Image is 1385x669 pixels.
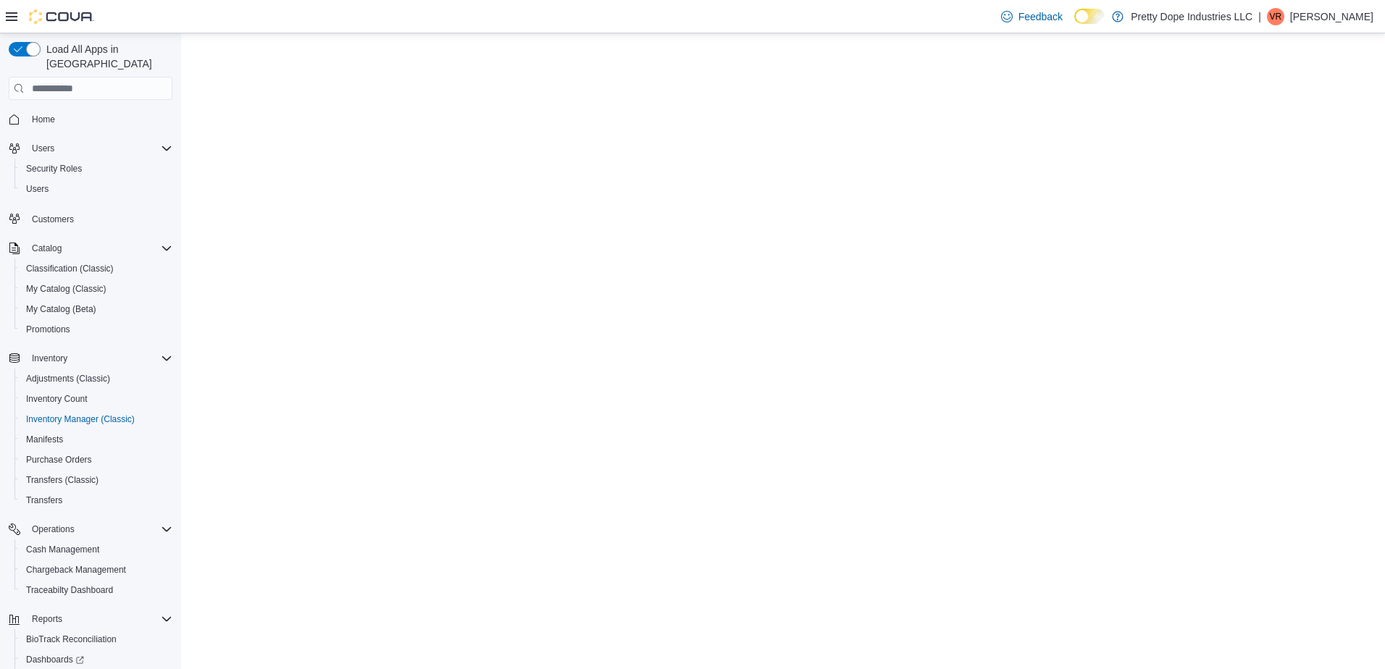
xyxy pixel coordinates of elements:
[20,492,68,509] a: Transfers
[20,631,122,648] a: BioTrack Reconciliation
[14,389,178,409] button: Inventory Count
[20,541,105,558] a: Cash Management
[26,240,67,257] button: Catalog
[14,409,178,429] button: Inventory Manager (Classic)
[26,111,61,128] a: Home
[20,651,90,668] a: Dashboards
[14,159,178,179] button: Security Roles
[26,634,117,645] span: BioTrack Reconciliation
[14,258,178,279] button: Classification (Classic)
[20,431,172,448] span: Manifests
[3,208,178,229] button: Customers
[20,160,88,177] a: Security Roles
[1270,8,1282,25] span: VR
[20,492,172,509] span: Transfers
[3,109,178,130] button: Home
[26,209,172,227] span: Customers
[1074,24,1075,25] span: Dark Mode
[20,280,172,298] span: My Catalog (Classic)
[995,2,1068,31] a: Feedback
[26,610,68,628] button: Reports
[20,300,102,318] a: My Catalog (Beta)
[41,42,172,71] span: Load All Apps in [GEOGRAPHIC_DATA]
[26,163,82,174] span: Security Roles
[1267,8,1284,25] div: Victoria Richardson
[14,179,178,199] button: Users
[3,609,178,629] button: Reports
[26,373,110,384] span: Adjustments (Classic)
[32,143,54,154] span: Users
[20,321,172,338] span: Promotions
[20,631,172,648] span: BioTrack Reconciliation
[14,429,178,450] button: Manifests
[32,353,67,364] span: Inventory
[20,370,172,387] span: Adjustments (Classic)
[20,581,119,599] a: Traceabilty Dashboard
[3,348,178,369] button: Inventory
[20,280,112,298] a: My Catalog (Classic)
[26,521,172,538] span: Operations
[26,454,92,466] span: Purchase Orders
[1131,8,1252,25] p: Pretty Dope Industries LLC
[20,541,172,558] span: Cash Management
[26,413,135,425] span: Inventory Manager (Classic)
[29,9,94,24] img: Cova
[32,613,62,625] span: Reports
[20,581,172,599] span: Traceabilty Dashboard
[20,260,120,277] a: Classification (Classic)
[20,411,172,428] span: Inventory Manager (Classic)
[14,490,178,510] button: Transfers
[32,243,62,254] span: Catalog
[14,560,178,580] button: Chargeback Management
[20,561,132,578] a: Chargeback Management
[20,390,93,408] a: Inventory Count
[32,114,55,125] span: Home
[26,495,62,506] span: Transfers
[14,580,178,600] button: Traceabilty Dashboard
[20,451,98,468] a: Purchase Orders
[14,319,178,340] button: Promotions
[20,411,141,428] a: Inventory Manager (Classic)
[20,321,76,338] a: Promotions
[26,474,99,486] span: Transfers (Classic)
[26,544,99,555] span: Cash Management
[20,180,172,198] span: Users
[26,434,63,445] span: Manifests
[20,451,172,468] span: Purchase Orders
[3,138,178,159] button: Users
[1074,9,1105,24] input: Dark Mode
[26,654,84,665] span: Dashboards
[20,180,54,198] a: Users
[26,564,126,576] span: Chargeback Management
[26,303,96,315] span: My Catalog (Beta)
[14,470,178,490] button: Transfers (Classic)
[20,260,172,277] span: Classification (Classic)
[26,110,172,128] span: Home
[32,214,74,225] span: Customers
[1290,8,1373,25] p: [PERSON_NAME]
[26,183,49,195] span: Users
[14,299,178,319] button: My Catalog (Beta)
[26,211,80,228] a: Customers
[26,263,114,274] span: Classification (Classic)
[26,610,172,628] span: Reports
[20,300,172,318] span: My Catalog (Beta)
[14,450,178,470] button: Purchase Orders
[26,393,88,405] span: Inventory Count
[14,539,178,560] button: Cash Management
[26,350,73,367] button: Inventory
[3,519,178,539] button: Operations
[1258,8,1261,25] p: |
[26,350,172,367] span: Inventory
[20,471,104,489] a: Transfers (Classic)
[26,140,172,157] span: Users
[20,471,172,489] span: Transfers (Classic)
[14,629,178,649] button: BioTrack Reconciliation
[3,238,178,258] button: Catalog
[26,140,60,157] button: Users
[20,160,172,177] span: Security Roles
[20,431,69,448] a: Manifests
[26,521,80,538] button: Operations
[1018,9,1063,24] span: Feedback
[14,369,178,389] button: Adjustments (Classic)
